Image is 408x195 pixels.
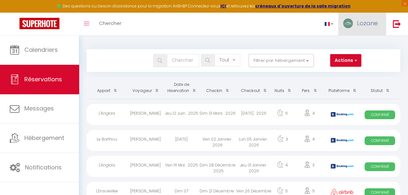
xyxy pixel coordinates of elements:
[343,18,353,28] img: ...
[249,54,314,67] button: Filtrer par hébergement
[330,54,361,67] button: Actions
[128,77,164,99] th: Sort by guest
[200,77,236,99] th: Sort by checkin
[338,13,386,35] a: ... Lozane
[24,46,58,54] span: Calendriers
[94,13,126,35] a: Chercher
[357,19,378,27] span: Lozane
[325,77,359,99] th: Sort by channel
[19,18,59,29] img: Super Booking
[255,3,351,9] a: créneaux d'ouverture de la salle migration
[272,77,294,99] th: Sort by nights
[236,77,272,99] th: Sort by checkout
[25,163,62,171] span: Notifications
[359,77,400,99] th: Sort by status
[87,77,128,99] th: Sort by rentals
[164,77,200,99] th: Sort by booking date
[99,20,121,27] span: Chercher
[24,104,54,112] span: Messages
[5,3,25,22] button: Ouvrir le widget de chat LiveChat
[167,54,199,67] input: Chercher
[294,77,325,99] th: Sort by people
[24,134,64,142] span: Hébergement
[393,20,401,28] img: logout
[24,75,62,83] span: Réservations
[220,3,226,9] a: ICI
